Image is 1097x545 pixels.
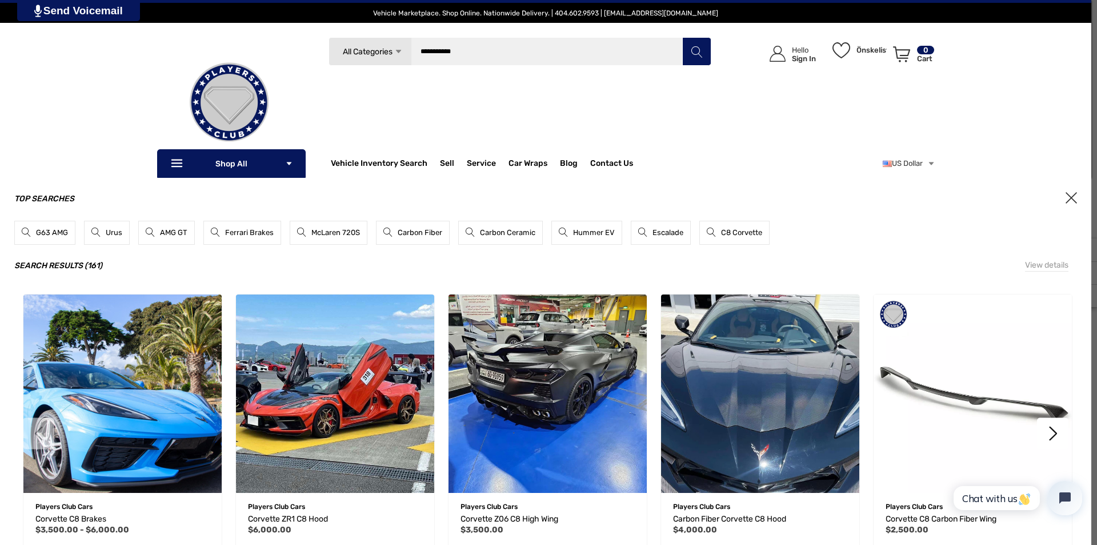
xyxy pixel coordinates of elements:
[509,152,560,175] a: Car Wraps
[461,512,635,526] a: Corvette Z06 C8 High Wing
[832,42,850,58] svg: Önskelistor
[157,149,306,178] p: Shop All
[172,45,286,160] img: Players Club | Cars For Sale
[35,499,210,514] p: Players Club Cars
[699,221,770,245] a: C8 Corvette
[827,34,888,65] a: Önskelistor Önskelistor
[792,54,816,63] p: Sign In
[35,525,129,535] span: $3,500.00 - $6,000.00
[560,158,578,171] a: Blog
[1066,192,1077,204] span: ×
[14,192,1077,206] h3: Top Searches
[661,295,859,493] img: Aftermarket C8 Hoods
[285,160,293,168] svg: Icon Arrow Down
[792,46,816,54] p: Hello
[170,157,187,170] svg: Icon Line
[1037,417,1068,449] button: Next
[682,37,711,66] button: Sök
[290,221,367,245] a: McLaren 720S
[467,158,496,171] a: Service
[770,46,786,62] svg: Icon User Account
[673,525,717,535] span: $4,000.00
[461,499,635,514] p: Players Club Cars
[883,152,935,175] a: Välj valuta: USD
[138,221,195,245] a: AMG GT
[203,221,281,245] a: Ferrari Brakes
[461,525,503,535] span: $3,500.00
[440,152,467,175] a: Sell
[631,221,691,245] a: Escalade
[342,47,392,57] span: All Categories
[551,221,622,245] a: Hummer EV
[248,512,422,526] a: Corvette ZR1 C8 Hood
[886,525,928,535] span: $2,500.00
[458,221,543,245] a: Carbon Ceramic
[23,417,54,449] button: Previous
[590,158,633,171] a: Contact Us
[941,471,1092,525] iframe: Tidio Chat
[35,512,210,526] a: Corvette C8 Brakes
[14,221,75,245] a: G63 AMG
[673,512,847,526] a: Carbon Fiber Corvette C8 Hood
[917,46,934,54] p: 0
[509,158,547,171] span: Car Wraps
[893,46,910,62] svg: Review Your Cart
[440,158,454,171] span: Sell
[376,221,450,245] a: Carbon Fiber
[888,34,935,79] a: Kundvagn med 0 artiklar
[886,499,1060,514] p: Players Club Cars
[917,54,934,63] p: Cart
[329,37,411,66] a: All Categories Icon Arrow Down Icon Arrow Up
[856,46,887,54] p: Önskelistor
[248,525,291,535] span: $6,000.00
[886,512,1060,526] a: Corvette C8 Carbon Fiber Wing
[449,295,647,493] img: Corvette Z06 C8 High Wing
[248,499,422,514] p: Players Club Cars
[1025,259,1068,272] a: View details
[14,259,1077,273] h3: Search Results (161)
[874,295,1072,493] img: Corvette C8 Wing
[84,221,130,245] a: Urus
[331,158,427,171] a: Vehicle Inventory Search
[394,47,403,56] svg: Icon Arrow Down
[23,295,222,493] img: Corvette C8 Brakes
[373,9,718,17] span: Vehicle Marketplace. Shop Online. Nationwide Delivery. | 404.602.9593 | [EMAIL_ADDRESS][DOMAIN_NAME]
[236,295,434,493] img: Corvette ZR1 C8 Hood
[673,499,847,514] p: Players Club Cars
[756,34,822,74] a: Logga in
